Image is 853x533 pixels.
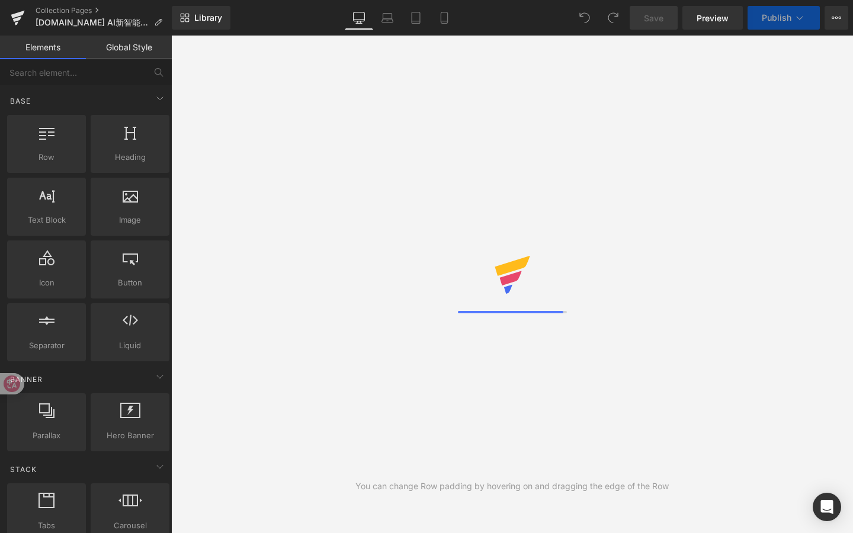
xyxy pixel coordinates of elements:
[11,429,82,442] span: Parallax
[825,6,848,30] button: More
[402,6,430,30] a: Tablet
[430,6,458,30] a: Mobile
[355,480,669,493] div: You can change Row padding by hovering on and dragging the edge of the Row
[94,214,166,226] span: Image
[9,95,32,107] span: Base
[11,277,82,289] span: Icon
[644,12,663,24] span: Save
[813,493,841,521] div: Open Intercom Messenger
[11,519,82,532] span: Tabs
[86,36,172,59] a: Global Style
[94,339,166,352] span: Liquid
[11,339,82,352] span: Separator
[194,12,222,23] span: Library
[94,277,166,289] span: Button
[94,151,166,163] span: Heading
[682,6,743,30] a: Preview
[345,6,373,30] a: Desktop
[573,6,597,30] button: Undo
[9,464,38,475] span: Stack
[172,6,230,30] a: New Library
[36,6,172,15] a: Collection Pages
[697,12,729,24] span: Preview
[11,214,82,226] span: Text Block
[36,18,149,27] span: [DOMAIN_NAME] AI新智能管家
[748,6,820,30] button: Publish
[11,151,82,163] span: Row
[373,6,402,30] a: Laptop
[94,429,166,442] span: Hero Banner
[762,13,791,23] span: Publish
[601,6,625,30] button: Redo
[94,519,166,532] span: Carousel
